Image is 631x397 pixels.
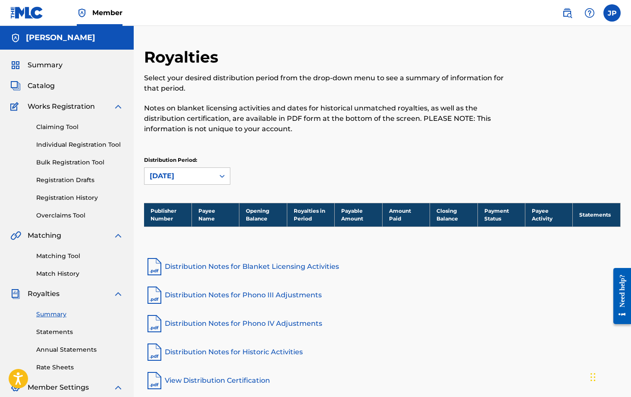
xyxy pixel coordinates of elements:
img: MLC Logo [10,6,44,19]
span: Catalog [28,81,55,91]
img: pdf [144,285,165,306]
span: Works Registration [28,101,95,112]
a: Claiming Tool [36,123,123,132]
iframe: Resource Center [607,261,631,332]
th: Statements [573,203,621,227]
th: Payment Status [477,203,525,227]
a: View Distribution Certification [144,370,621,391]
a: Match History [36,269,123,278]
img: Member Settings [10,382,21,393]
img: Works Registration [10,101,22,112]
a: Registration Drafts [36,176,123,185]
img: pdf [144,313,165,334]
a: SummarySummary [10,60,63,70]
a: Distribution Notes for Phono IV Adjustments [144,313,621,334]
th: Payee Activity [525,203,573,227]
th: Payee Name [191,203,239,227]
div: Drag [590,364,596,390]
img: Summary [10,60,21,70]
a: Matching Tool [36,252,123,261]
a: Summary [36,310,123,319]
h2: Royalties [144,47,223,67]
th: Payable Amount [335,203,382,227]
img: search [562,8,572,18]
th: Closing Balance [430,203,477,227]
img: expand [113,289,123,299]
img: expand [113,230,123,241]
th: Royalties in Period [287,203,334,227]
th: Amount Paid [382,203,430,227]
a: Overclaims Tool [36,211,123,220]
a: Distribution Notes for Phono III Adjustments [144,285,621,306]
span: Summary [28,60,63,70]
img: expand [113,101,123,112]
img: help [584,8,595,18]
a: Public Search [559,4,576,22]
span: Member [92,8,122,18]
a: Registration History [36,193,123,202]
th: Publisher Number [144,203,191,227]
iframe: Chat Widget [588,356,631,397]
p: Distribution Period: [144,156,230,164]
div: Help [581,4,598,22]
a: Bulk Registration Tool [36,158,123,167]
img: expand [113,382,123,393]
a: Distribution Notes for Blanket Licensing Activities [144,256,621,277]
img: Accounts [10,33,21,43]
img: Royalties [10,289,21,299]
img: pdf [144,256,165,277]
th: Opening Balance [239,203,287,227]
p: Notes on blanket licensing activities and dates for historical unmatched royalties, as well as th... [144,103,511,134]
p: Select your desired distribution period from the drop-down menu to see a summary of information f... [144,73,511,94]
div: [DATE] [150,171,209,181]
span: Royalties [28,289,60,299]
a: Individual Registration Tool [36,140,123,149]
span: Matching [28,230,61,241]
img: Top Rightsholder [77,8,87,18]
img: Matching [10,230,21,241]
a: Rate Sheets [36,363,123,372]
span: Member Settings [28,382,89,393]
a: Statements [36,328,123,337]
a: Annual Statements [36,345,123,354]
div: User Menu [603,4,621,22]
img: Catalog [10,81,21,91]
img: pdf [144,370,165,391]
h5: Josh P [26,33,95,43]
a: Distribution Notes for Historic Activities [144,342,621,362]
a: CatalogCatalog [10,81,55,91]
img: pdf [144,342,165,362]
